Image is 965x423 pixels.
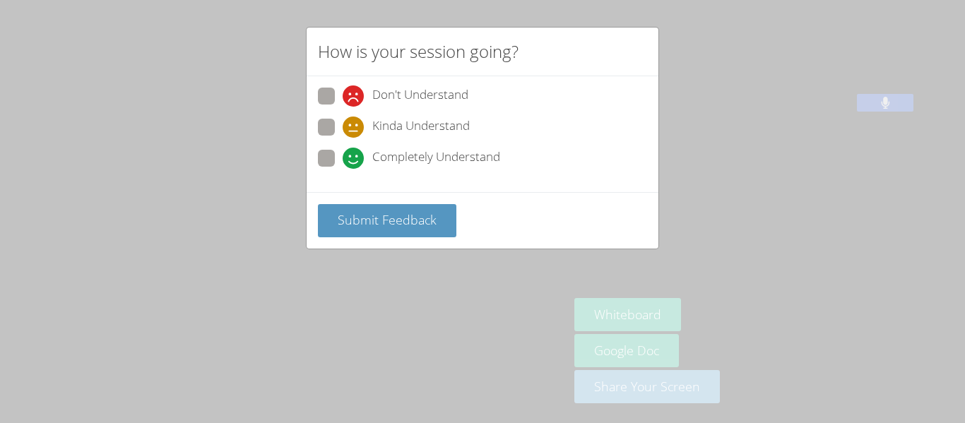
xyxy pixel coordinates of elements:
span: Kinda Understand [372,117,470,138]
span: Submit Feedback [338,211,437,228]
span: Don't Understand [372,85,468,107]
button: Submit Feedback [318,204,456,237]
h2: How is your session going? [318,39,519,64]
span: Completely Understand [372,148,500,169]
